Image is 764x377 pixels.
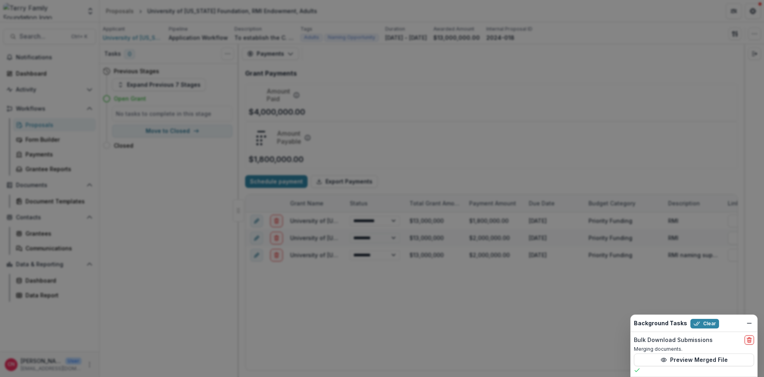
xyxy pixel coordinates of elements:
button: Clear [690,319,719,328]
h2: Bulk Download Submissions [634,337,713,344]
h2: Background Tasks [634,320,687,327]
button: Preview Merged File [634,354,754,366]
p: Merging documents. [634,346,754,353]
button: delete [745,335,754,345]
button: Dismiss [745,318,754,328]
